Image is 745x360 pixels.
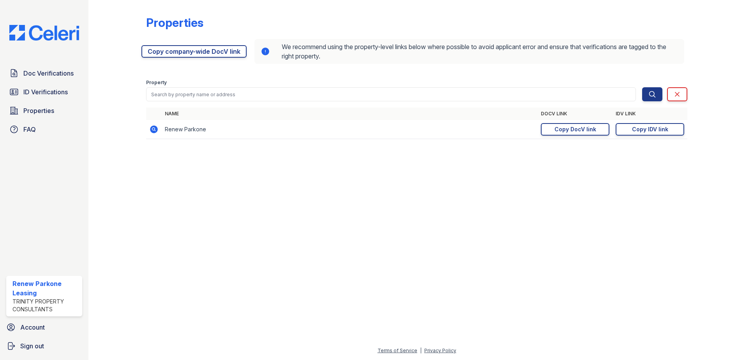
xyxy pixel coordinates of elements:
th: DocV Link [538,108,613,120]
a: Copy company-wide DocV link [141,45,247,58]
a: Terms of Service [378,348,417,353]
th: Name [162,108,538,120]
a: Sign out [3,338,85,354]
span: Properties [23,106,54,115]
div: Properties [146,16,203,30]
a: Doc Verifications [6,65,82,81]
a: Account [3,319,85,335]
a: Privacy Policy [424,348,456,353]
td: Renew Parkone [162,120,538,139]
div: Copy DocV link [554,125,596,133]
div: | [420,348,422,353]
span: FAQ [23,125,36,134]
img: CE_Logo_Blue-a8612792a0a2168367f1c8372b55b34899dd931a85d93a1a3d3e32e68fde9ad4.png [3,25,85,41]
span: Account [20,323,45,332]
span: Sign out [20,341,44,351]
a: Copy DocV link [541,123,609,136]
a: FAQ [6,122,82,137]
a: ID Verifications [6,84,82,100]
div: Copy IDV link [632,125,668,133]
div: Renew Parkone Leasing [12,279,79,298]
input: Search by property name or address [146,87,636,101]
span: Doc Verifications [23,69,74,78]
span: ID Verifications [23,87,68,97]
label: Property [146,79,167,86]
a: Properties [6,103,82,118]
div: We recommend using the property-level links below where possible to avoid applicant error and ens... [254,39,684,64]
th: IDV Link [613,108,687,120]
div: Trinity Property Consultants [12,298,79,313]
a: Copy IDV link [616,123,684,136]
